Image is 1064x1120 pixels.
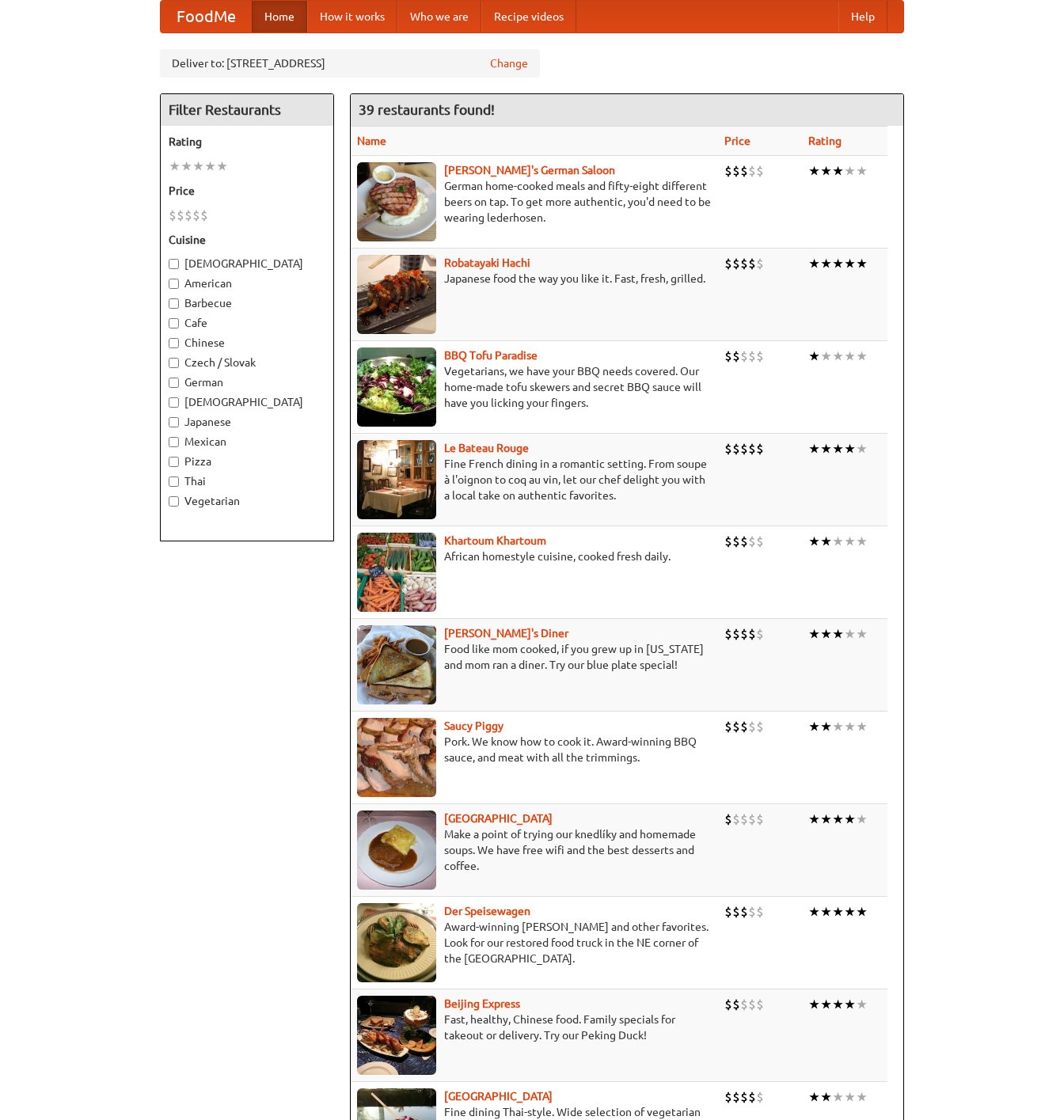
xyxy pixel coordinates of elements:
h5: Rating [169,134,325,150]
img: robatayaki.jpg [357,255,436,334]
b: [GEOGRAPHIC_DATA] [444,812,553,825]
b: Beijing Express [444,997,520,1010]
b: Saucy Piggy [444,719,503,732]
li: $ [756,533,764,550]
label: American [169,275,325,291]
li: $ [748,162,756,180]
a: Who we are [397,1,481,32]
li: ★ [832,255,844,272]
input: [DEMOGRAPHIC_DATA] [169,397,179,408]
li: ★ [844,625,856,643]
li: $ [732,903,740,921]
li: ★ [856,347,868,365]
h4: Filter Restaurants [161,94,333,126]
li: $ [732,718,740,735]
li: ★ [192,158,204,175]
li: $ [740,996,748,1013]
li: ★ [856,440,868,457]
li: $ [740,903,748,921]
li: ★ [844,533,856,550]
li: ★ [844,1088,856,1106]
label: Thai [169,473,325,489]
li: ★ [820,162,832,180]
li: ★ [808,440,820,457]
img: tofuparadise.jpg [357,347,436,427]
li: $ [748,255,756,272]
input: Japanese [169,417,179,427]
li: $ [748,811,756,828]
li: ★ [820,903,832,921]
li: ★ [808,903,820,921]
li: $ [724,996,732,1013]
a: Le Bateau Rouge [444,442,529,454]
li: $ [748,440,756,457]
label: Mexican [169,434,325,450]
b: Khartoum Khartoum [444,534,546,547]
a: FoodMe [161,1,252,32]
li: ★ [204,158,216,175]
li: $ [756,162,764,180]
li: ★ [808,533,820,550]
li: $ [748,718,756,735]
li: $ [724,625,732,643]
h5: Cuisine [169,232,325,248]
li: $ [756,811,764,828]
li: $ [732,162,740,180]
li: $ [740,255,748,272]
a: Rating [808,135,842,147]
p: German home-cooked meals and fifty-eight different beers on tap. To get more authentic, you'd nee... [357,178,712,226]
input: Thai [169,476,179,487]
li: $ [740,533,748,550]
li: ★ [820,440,832,457]
input: American [169,279,179,289]
li: ★ [820,996,832,1013]
li: $ [756,903,764,921]
p: Vegetarians, we have your BBQ needs covered. Our home-made tofu skewers and secret BBQ sauce will... [357,363,712,411]
li: ★ [808,625,820,643]
li: ★ [856,811,868,828]
a: Price [724,135,750,147]
label: Vegetarian [169,493,325,509]
input: German [169,378,179,388]
li: $ [740,625,748,643]
li: $ [724,162,732,180]
li: ★ [844,347,856,365]
a: [GEOGRAPHIC_DATA] [444,1090,553,1103]
a: Der Speisewagen [444,905,530,917]
input: Mexican [169,437,179,447]
li: ★ [844,162,856,180]
li: $ [740,162,748,180]
li: $ [724,718,732,735]
li: $ [756,347,764,365]
a: Help [838,1,887,32]
li: $ [732,1088,740,1106]
img: czechpoint.jpg [357,811,436,890]
li: ★ [820,718,832,735]
img: saucy.jpg [357,718,436,797]
input: Pizza [169,457,179,467]
li: $ [756,440,764,457]
a: Home [252,1,307,32]
p: Fast, healthy, Chinese food. Family specials for takeout or delivery. Try our Peking Duck! [357,1012,712,1043]
li: $ [724,440,732,457]
li: $ [184,207,192,224]
li: $ [748,1088,756,1106]
li: $ [756,718,764,735]
li: ★ [808,162,820,180]
li: ★ [820,347,832,365]
li: $ [732,347,740,365]
li: $ [748,903,756,921]
li: ★ [808,718,820,735]
li: $ [756,996,764,1013]
li: ★ [808,811,820,828]
img: speisewagen.jpg [357,903,436,982]
input: [DEMOGRAPHIC_DATA] [169,259,179,269]
li: $ [732,811,740,828]
li: ★ [832,1088,844,1106]
a: [PERSON_NAME]'s Diner [444,627,568,640]
li: ★ [832,533,844,550]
